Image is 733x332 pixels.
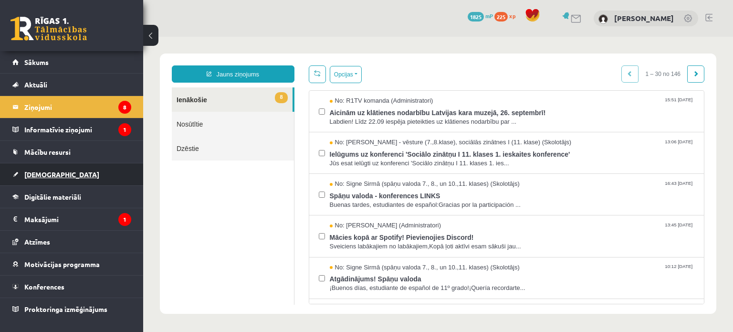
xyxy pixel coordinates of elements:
[24,260,100,268] span: Motivācijas programma
[187,164,552,173] span: Buenas tardes, estudiantes de español:Gracias por la participación ...
[520,101,551,108] span: 13:06 [DATE]
[187,143,552,172] a: No: Signe Sirmā (spāņu valoda 7., 8., un 10.,11. klases) (Skolotājs) 16:43 [DATE] Spāņu valoda - ...
[29,29,151,46] a: Jauns ziņojums
[187,193,552,205] span: Mācies kopā ar Spotify! Pievienojies Discord!
[132,55,144,66] span: 8
[187,184,552,214] a: No: [PERSON_NAME] (Administratori) 13:45 [DATE] Mācies kopā ar Spotify! Pievienojies Discord! Sve...
[187,29,219,46] button: Opcijas
[598,14,608,24] img: Elīna Antone
[187,60,290,69] span: No: R1TV komanda (Administratori)
[187,143,377,152] span: No: Signe Sirmā (spāņu valoda 7., 8., un 10.,11. klases) (Skolotājs)
[12,141,131,163] a: Mācību resursi
[12,118,131,140] a: Informatīvie ziņojumi1
[29,99,151,124] a: Dzēstie
[187,226,377,236] span: No: Signe Sirmā (spāņu valoda 7., 8., un 10.,11. klases) (Skolotājs)
[24,305,107,313] span: Proktoringa izmēģinājums
[24,282,64,291] span: Konferences
[24,170,99,179] span: [DEMOGRAPHIC_DATA]
[509,12,515,20] span: xp
[12,208,131,230] a: Maksājumi1
[187,205,552,214] span: Sveiciens labākajiem no labākajiem,Kopā ļoti aktīvi esam sākuši jau...
[29,75,151,99] a: Nosūtītie
[118,101,131,114] i: 8
[12,96,131,118] a: Ziņojumi8
[187,101,552,131] a: No: [PERSON_NAME] - vēsture (7.,8.klase), sociālās zinātnes I (11. klase) (Skolotājs) 13:06 [DATE...
[10,17,87,41] a: Rīgas 1. Tālmācības vidusskola
[520,143,551,150] span: 16:43 [DATE]
[494,12,520,20] a: 225 xp
[187,235,552,247] span: Atgādinājums! Spāņu valoda
[12,163,131,185] a: [DEMOGRAPHIC_DATA]
[520,226,551,234] span: 10:12 [DATE]
[187,101,429,110] span: No: [PERSON_NAME] - vēsture (7.,8.klase), sociālās zinātnes I (11. klase) (Skolotājs)
[520,60,551,67] span: 15:51 [DATE]
[24,237,50,246] span: Atzīmes
[187,110,552,122] span: Ielūgums uz konferenci 'Sociālo zinātņu I 11. klases 1. ieskaites konference'
[494,12,508,21] span: 225
[12,74,131,96] a: Aktuāli
[187,247,552,256] span: ¡Buenos días, estudiante de español de 11º grado!¡Quería recordarte...
[118,123,131,136] i: 1
[24,58,49,66] span: Sākums
[24,193,81,201] span: Digitālie materiāli
[187,60,552,89] a: No: R1TV komanda (Administratori) 15:51 [DATE] Aicinām uz klātienes nodarbību Latvijas kara muzej...
[12,298,131,320] a: Proktoringa izmēģinājums
[187,69,552,81] span: Aicinām uz klātienes nodarbību Latvijas kara muzejā, 26. septembrī!
[495,29,545,46] span: 1 – 30 no 146
[468,12,484,21] span: 1825
[12,231,131,253] a: Atzīmes
[187,81,552,90] span: Labdien! Līdz 22.09 iespēja pieteikties uz klātienes nodarbību par ...
[24,118,131,140] legend: Informatīvie ziņojumi
[614,13,674,23] a: [PERSON_NAME]
[187,226,552,256] a: No: Signe Sirmā (spāņu valoda 7., 8., un 10.,11. klases) (Skolotājs) 10:12 [DATE] Atgādinājums! S...
[187,152,552,164] span: Spāņu valoda - konferences LINKS
[187,122,552,131] span: Jūs esat ielūgti uz konferenci 'Sociālo zinātņu I 11. klases 1. ies...
[520,184,551,192] span: 13:45 [DATE]
[485,12,493,20] span: mP
[12,186,131,208] a: Digitālie materiāli
[12,51,131,73] a: Sākums
[24,148,71,156] span: Mācību resursi
[468,12,493,20] a: 1825 mP
[187,184,298,193] span: No: [PERSON_NAME] (Administratori)
[118,213,131,226] i: 1
[24,208,131,230] legend: Maksājumi
[12,253,131,275] a: Motivācijas programma
[24,96,131,118] legend: Ziņojumi
[12,276,131,298] a: Konferences
[29,51,149,75] a: 8Ienākošie
[24,80,47,89] span: Aktuāli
